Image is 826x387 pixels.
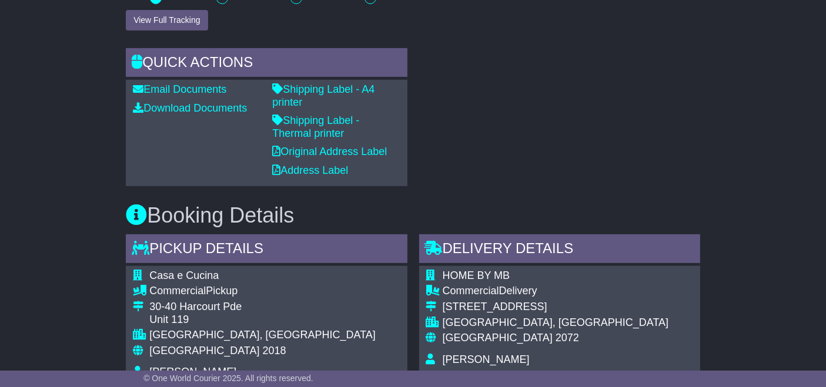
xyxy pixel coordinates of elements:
span: [GEOGRAPHIC_DATA] [149,345,259,356]
div: Quick Actions [126,48,407,80]
span: Casa e Cucina [149,270,219,281]
span: 2018 [263,345,286,356]
span: [GEOGRAPHIC_DATA] [443,332,553,344]
a: Download Documents [133,102,247,114]
div: [GEOGRAPHIC_DATA], [GEOGRAPHIC_DATA] [149,329,376,342]
a: Original Address Label [272,146,387,157]
div: Delivery [443,285,693,298]
span: Commercial [149,285,206,297]
span: Commercial [443,285,499,297]
div: Pickup Details [126,234,407,266]
div: Unit 119 [149,314,376,327]
a: Email Documents [133,83,226,95]
a: Shipping Label - A4 printer [272,83,374,108]
div: Delivery Details [419,234,700,266]
div: 30-40 Harcourt Pde [149,301,376,314]
a: Shipping Label - Thermal printer [272,115,359,139]
span: HOME BY MB [443,270,510,281]
span: 2072 [556,332,579,344]
h3: Booking Details [126,204,700,227]
span: © One World Courier 2025. All rights reserved. [143,373,313,383]
span: [PERSON_NAME] [443,354,530,365]
a: Address Label [272,164,348,176]
div: Pickup [149,285,376,298]
button: View Full Tracking [126,10,208,31]
div: [STREET_ADDRESS] [443,301,693,314]
div: [GEOGRAPHIC_DATA], [GEOGRAPHIC_DATA] [443,317,693,329]
span: [PERSON_NAME] [149,366,236,378]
